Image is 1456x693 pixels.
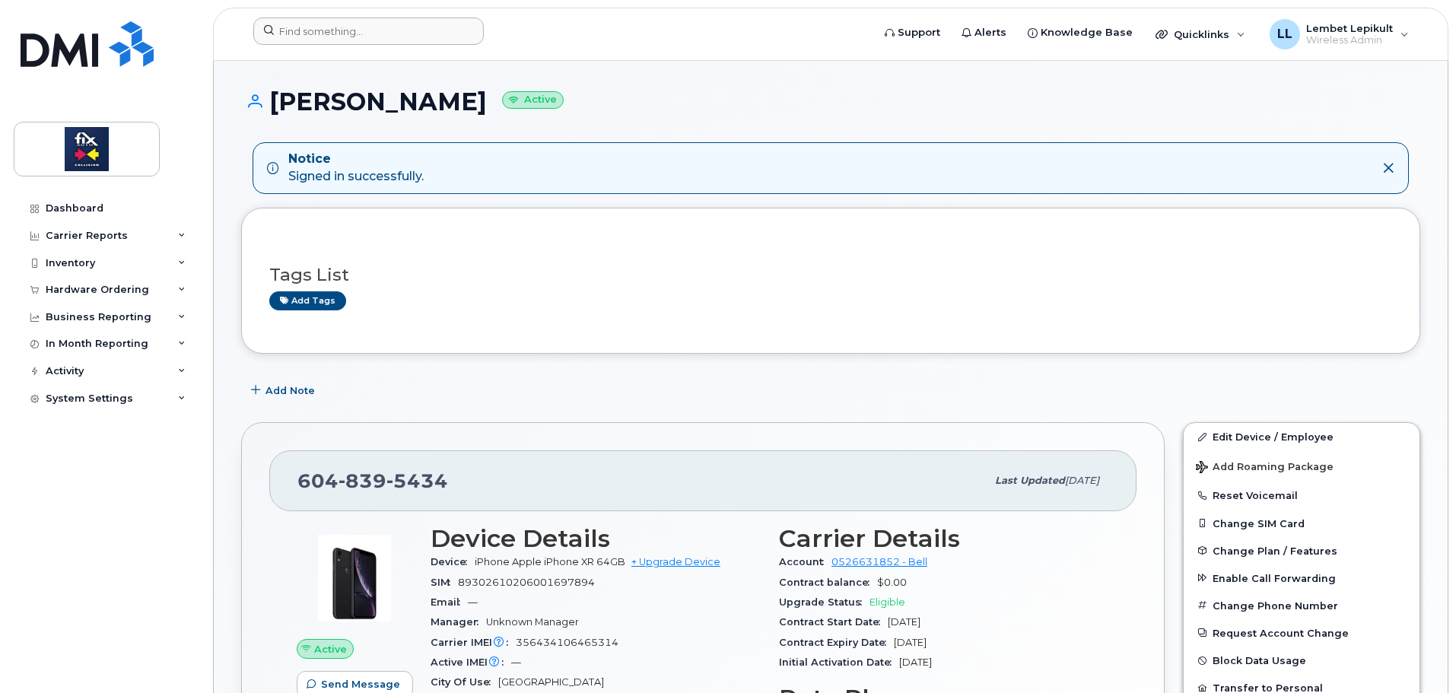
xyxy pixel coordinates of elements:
[288,151,424,168] strong: Notice
[1184,510,1419,537] button: Change SIM Card
[241,377,328,404] button: Add Note
[498,676,604,688] span: [GEOGRAPHIC_DATA]
[431,616,486,628] span: Manager
[468,596,478,608] span: —
[779,577,877,588] span: Contract balance
[431,637,516,648] span: Carrier IMEI
[1065,475,1099,486] span: [DATE]
[779,596,869,608] span: Upgrade Status
[265,383,315,398] span: Add Note
[1184,619,1419,647] button: Request Account Change
[899,656,932,668] span: [DATE]
[431,596,468,608] span: Email
[1213,545,1337,556] span: Change Plan / Features
[779,556,831,567] span: Account
[831,556,927,567] a: 0526631852 - Bell
[1196,461,1334,475] span: Add Roaming Package
[431,656,511,668] span: Active IMEI
[431,525,761,552] h3: Device Details
[288,151,424,186] div: Signed in successfully.
[869,596,905,608] span: Eligible
[877,577,907,588] span: $0.00
[779,656,899,668] span: Initial Activation Date
[631,556,720,567] a: + Upgrade Device
[511,656,521,668] span: —
[502,91,564,109] small: Active
[516,637,618,648] span: 356434106465314
[888,616,920,628] span: [DATE]
[458,577,595,588] span: 89302610206001697894
[241,88,1420,115] h1: [PERSON_NAME]
[431,577,458,588] span: SIM
[297,469,448,492] span: 604
[779,525,1109,552] h3: Carrier Details
[1184,450,1419,482] button: Add Roaming Package
[475,556,625,567] span: iPhone Apple iPhone XR 64GB
[1184,482,1419,509] button: Reset Voicemail
[1184,423,1419,450] a: Edit Device / Employee
[339,469,386,492] span: 839
[1184,537,1419,564] button: Change Plan / Features
[386,469,448,492] span: 5434
[1184,564,1419,592] button: Enable Call Forwarding
[309,532,400,624] img: image20231002-3703462-1qb80zy.jpeg
[779,637,894,648] span: Contract Expiry Date
[1213,572,1336,583] span: Enable Call Forwarding
[431,676,498,688] span: City Of Use
[314,642,347,656] span: Active
[1184,647,1419,674] button: Block Data Usage
[894,637,927,648] span: [DATE]
[269,265,1392,285] h3: Tags List
[779,616,888,628] span: Contract Start Date
[486,616,579,628] span: Unknown Manager
[269,291,346,310] a: Add tags
[995,475,1065,486] span: Last updated
[1184,592,1419,619] button: Change Phone Number
[321,677,400,691] span: Send Message
[431,556,475,567] span: Device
